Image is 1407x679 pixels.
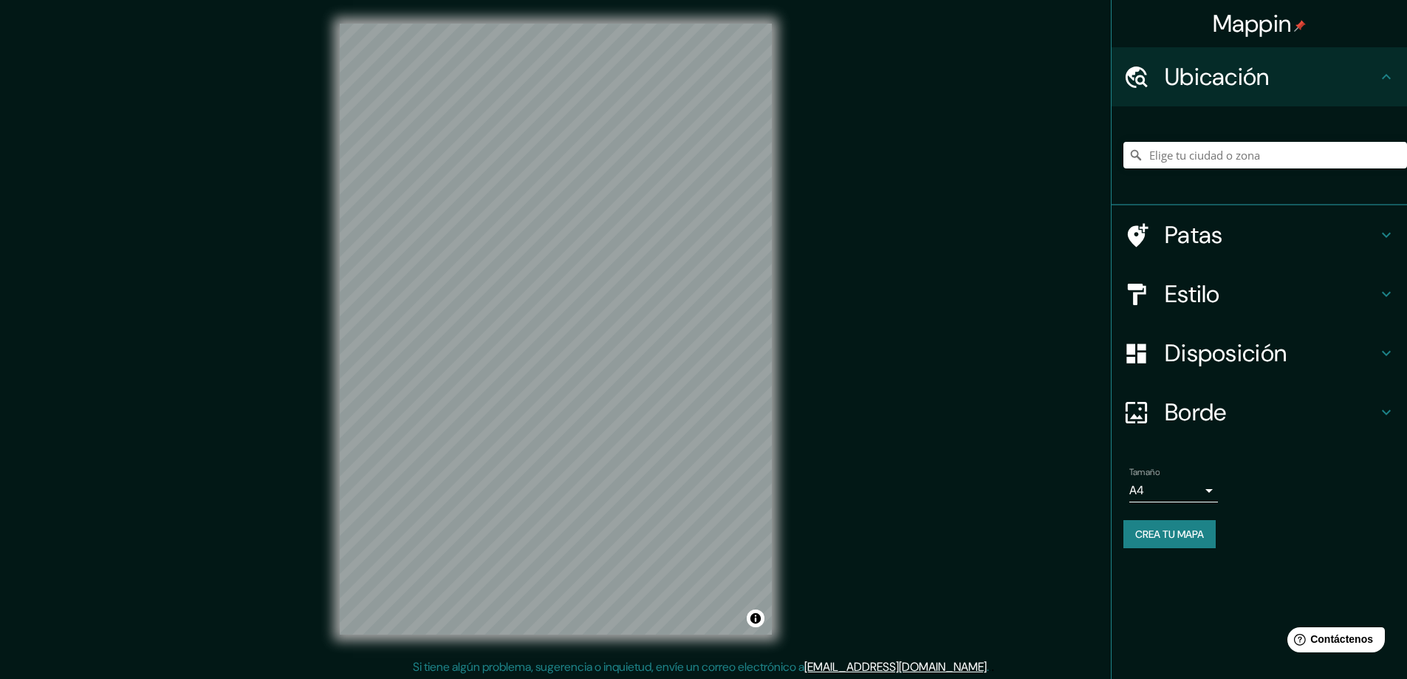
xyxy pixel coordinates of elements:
[1294,20,1306,32] img: pin-icon.png
[1276,621,1391,663] iframe: Lanzador de widgets de ayuda
[1135,528,1204,541] font: Crea tu mapa
[1129,482,1144,498] font: A4
[1112,47,1407,106] div: Ubicación
[989,658,991,675] font: .
[1123,142,1407,168] input: Elige tu ciudad o zona
[413,659,804,675] font: Si tiene algún problema, sugerencia o inquietud, envíe un correo electrónico a
[1112,324,1407,383] div: Disposición
[1165,61,1270,92] font: Ubicación
[1123,520,1216,548] button: Crea tu mapa
[1165,279,1220,310] font: Estilo
[804,659,987,675] a: [EMAIL_ADDRESS][DOMAIN_NAME]
[747,610,764,627] button: Activar o desactivar atribución
[991,658,994,675] font: .
[1213,8,1292,39] font: Mappin
[1165,219,1223,250] font: Patas
[1112,383,1407,442] div: Borde
[1165,397,1227,428] font: Borde
[1129,466,1160,478] font: Tamaño
[340,24,772,635] canvas: Mapa
[1129,479,1218,502] div: A4
[987,659,989,675] font: .
[1112,265,1407,324] div: Estilo
[1112,205,1407,265] div: Patas
[1165,338,1287,369] font: Disposición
